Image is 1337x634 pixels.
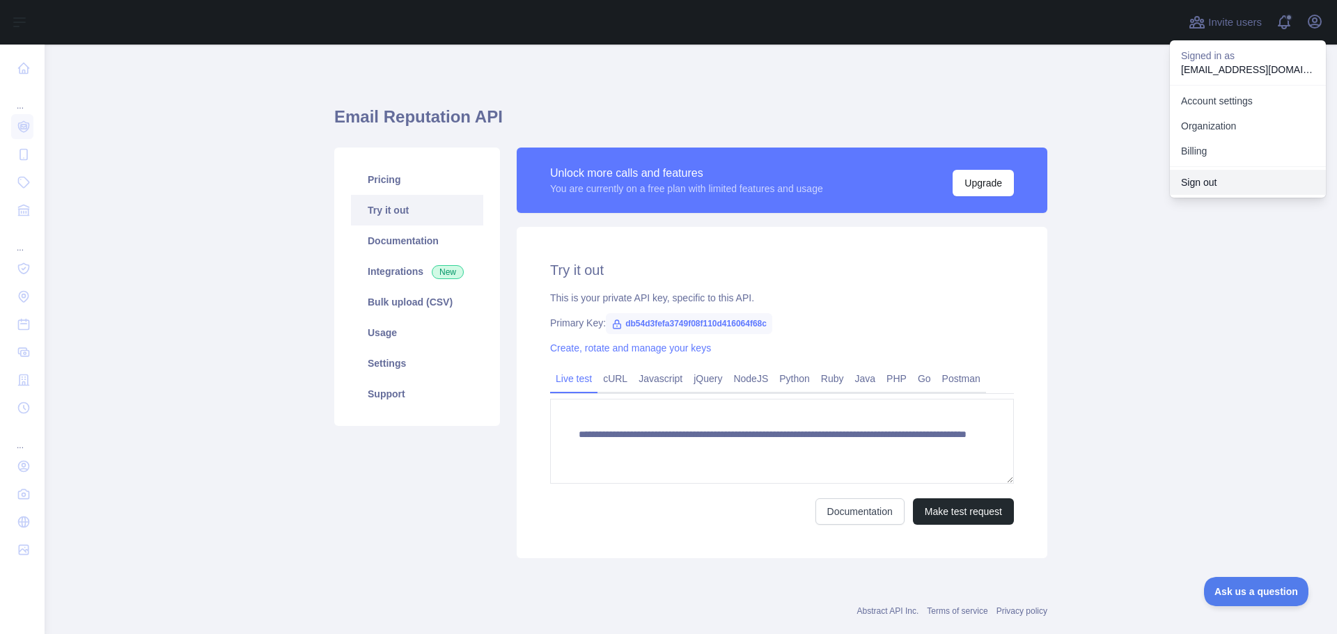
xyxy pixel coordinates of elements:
a: Support [351,379,483,409]
h1: Email Reputation API [334,106,1047,139]
a: Organization [1170,113,1326,138]
a: Documentation [351,225,483,256]
a: Account settings [1170,88,1326,113]
a: Usage [351,317,483,348]
a: Pricing [351,164,483,195]
div: You are currently on a free plan with limited features and usage [550,182,823,196]
a: Javascript [633,367,688,390]
div: This is your private API key, specific to this API. [550,291,1014,305]
a: Bulk upload (CSV) [351,287,483,317]
button: Sign out [1170,170,1326,195]
span: db54d3fefa3749f08f110d416064f68c [606,313,772,334]
a: Try it out [351,195,483,225]
div: Unlock more calls and features [550,165,823,182]
a: Live test [550,367,597,390]
a: Ruby [815,367,850,390]
a: Go [912,367,937,390]
button: Billing [1170,138,1326,164]
p: [EMAIL_ADDRESS][DOMAIN_NAME] [1181,63,1315,77]
a: PHP [881,367,912,390]
button: Upgrade [953,170,1014,196]
a: NodeJS [728,367,774,390]
a: jQuery [688,367,728,390]
a: Privacy policy [996,606,1047,616]
iframe: Toggle Customer Support [1204,577,1309,606]
a: Create, rotate and manage your keys [550,342,711,354]
button: Invite users [1186,11,1265,33]
a: cURL [597,367,633,390]
h2: Try it out [550,260,1014,280]
button: Make test request [913,498,1014,525]
div: ... [11,225,33,253]
a: Integrations New [351,256,483,287]
div: Primary Key: [550,316,1014,330]
a: Python [774,367,815,390]
div: ... [11,423,33,451]
a: Settings [351,348,483,379]
a: Java [850,367,882,390]
a: Abstract API Inc. [857,606,919,616]
a: Terms of service [927,606,987,616]
span: Invite users [1208,15,1262,31]
a: Documentation [815,498,905,525]
p: Signed in as [1181,49,1315,63]
a: Postman [937,367,986,390]
div: ... [11,84,33,111]
span: New [432,265,464,279]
